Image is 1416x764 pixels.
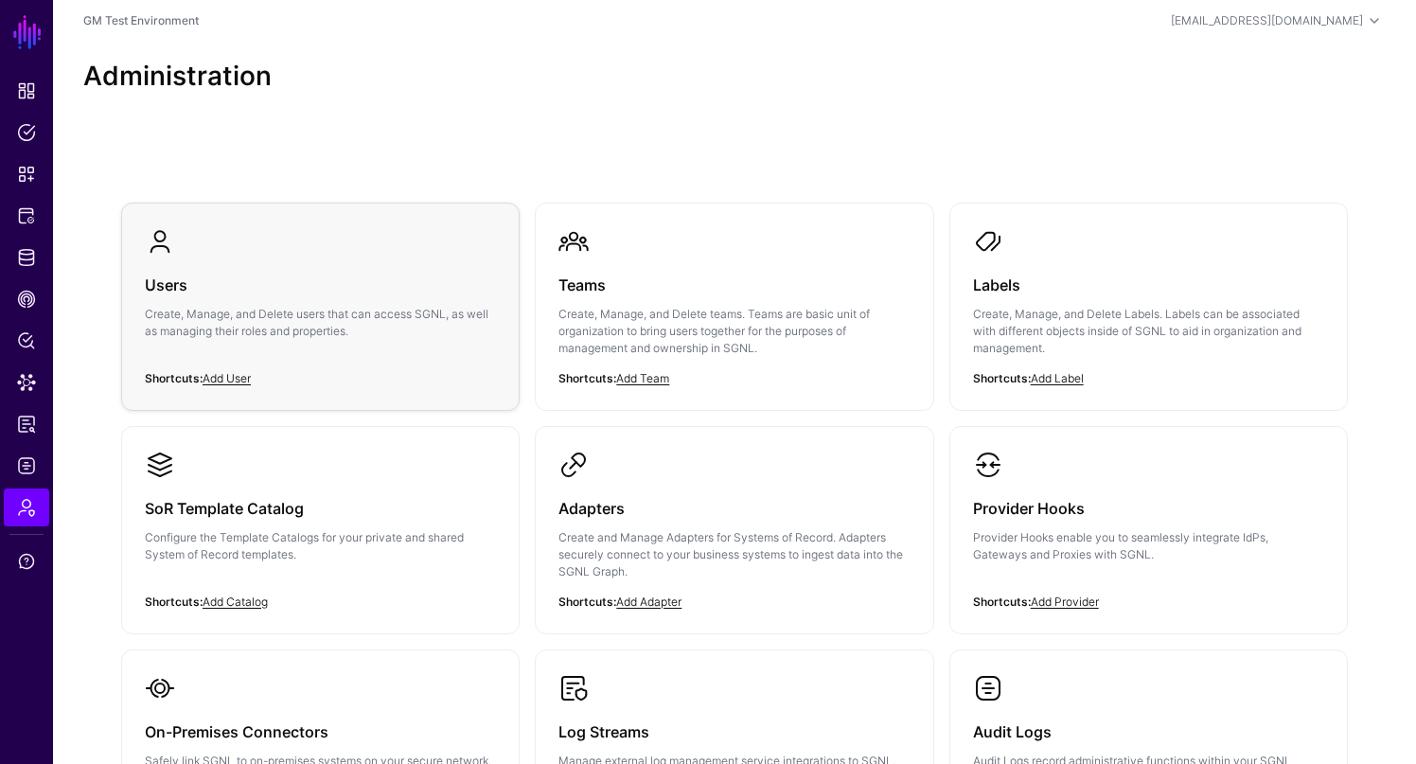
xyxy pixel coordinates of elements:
a: Add Label [1031,371,1084,385]
strong: Shortcuts: [973,595,1031,609]
a: Identity Data Fabric [4,239,49,276]
a: TeamsCreate, Manage, and Delete teams. Teams are basic unit of organization to bring users togeth... [536,204,932,410]
h3: Users [145,272,496,298]
a: Data Lens [4,364,49,401]
a: Snippets [4,155,49,193]
a: GM Test Environment [83,13,199,27]
span: Support [17,552,36,571]
span: Identity Data Fabric [17,248,36,267]
span: Dashboard [17,81,36,100]
a: Admin [4,489,49,526]
a: Protected Systems [4,197,49,235]
a: Policies [4,114,49,151]
p: Provider Hooks enable you to seamlessly integrate IdPs, Gateways and Proxies with SGNL. [973,529,1324,563]
a: Add Adapter [616,595,681,609]
p: Create, Manage, and Delete Labels. Labels can be associated with different objects inside of SGNL... [973,306,1324,357]
h3: Audit Logs [973,719,1324,745]
span: CAEP Hub [17,290,36,309]
h3: Log Streams [558,719,910,745]
a: Dashboard [4,72,49,110]
a: Policy Lens [4,322,49,360]
div: [EMAIL_ADDRESS][DOMAIN_NAME] [1171,12,1363,29]
a: LabelsCreate, Manage, and Delete Labels. Labels can be associated with different objects inside o... [950,204,1347,410]
h3: Teams [558,272,910,298]
a: SGNL [11,11,44,53]
a: UsersCreate, Manage, and Delete users that can access SGNL, as well as managing their roles and p... [122,204,519,393]
span: Admin [17,498,36,517]
strong: Shortcuts: [558,371,616,385]
p: Create, Manage, and Delete users that can access SGNL, as well as managing their roles and proper... [145,306,496,340]
h3: Adapters [558,495,910,522]
a: Provider HooksProvider Hooks enable you to seamlessly integrate IdPs, Gateways and Proxies with S... [950,427,1347,616]
span: Snippets [17,165,36,184]
strong: Shortcuts: [145,595,203,609]
span: Policies [17,123,36,142]
a: AdaptersCreate and Manage Adapters for Systems of Record. Adapters securely connect to your busin... [536,427,932,633]
a: Reports [4,405,49,443]
span: Policy Lens [17,331,36,350]
h3: Labels [973,272,1324,298]
strong: Shortcuts: [973,371,1031,385]
h3: Provider Hooks [973,495,1324,522]
a: Logs [4,447,49,485]
a: SoR Template CatalogConfigure the Template Catalogs for your private and shared System of Record ... [122,427,519,616]
strong: Shortcuts: [558,595,616,609]
a: Add User [203,371,251,385]
h2: Administration [83,61,1386,93]
span: Protected Systems [17,206,36,225]
a: Add Catalog [203,595,268,609]
h3: SoR Template Catalog [145,495,496,522]
h3: On-Premises Connectors [145,719,496,745]
p: Configure the Template Catalogs for your private and shared System of Record templates. [145,529,496,563]
p: Create, Manage, and Delete teams. Teams are basic unit of organization to bring users together fo... [558,306,910,357]
a: CAEP Hub [4,280,49,318]
strong: Shortcuts: [145,371,203,385]
a: Add Provider [1031,595,1099,609]
p: Create and Manage Adapters for Systems of Record. Adapters securely connect to your business syst... [558,529,910,580]
span: Data Lens [17,373,36,392]
span: Reports [17,415,36,434]
a: Add Team [616,371,669,385]
span: Logs [17,456,36,475]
